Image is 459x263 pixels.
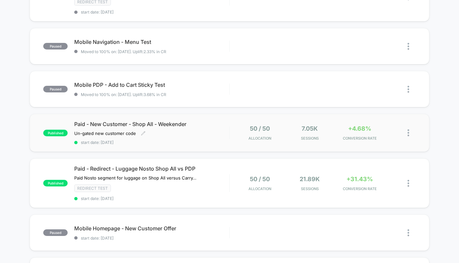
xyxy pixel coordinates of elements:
[74,140,229,145] span: start date: [DATE]
[408,86,409,93] img: close
[43,180,68,186] span: published
[286,136,333,141] span: Sessions
[248,136,271,141] span: Allocation
[43,229,68,236] span: paused
[336,186,383,191] span: CONVERSION RATE
[408,229,409,236] img: close
[408,43,409,50] img: close
[74,10,229,15] span: start date: [DATE]
[74,165,229,172] span: Paid - Redirect - Luggage Nosto Shop All vs PDP
[302,125,318,132] span: 7.05k
[346,176,373,182] span: +31.43%
[81,92,166,97] span: Moved to 100% on: [DATE] . Uplift: 3.68% in CR
[74,175,197,181] span: Paid Nosto segment for luggage on Shop All versus Carry-On Roller PDP
[74,236,229,241] span: start date: [DATE]
[43,86,68,92] span: paused
[43,130,68,136] span: published
[74,39,229,45] span: Mobile Navigation - Menu Test
[74,196,229,201] span: start date: [DATE]
[300,176,320,182] span: 21.89k
[250,176,270,182] span: 50 / 50
[250,125,270,132] span: 50 / 50
[74,131,136,136] span: Un-gated new customer code
[286,186,333,191] span: Sessions
[74,82,229,88] span: Mobile PDP - Add to Cart Sticky Test
[248,186,271,191] span: Allocation
[43,43,68,49] span: paused
[74,121,229,127] span: Paid - New Customer - Shop All - Weekender
[81,49,166,54] span: Moved to 100% on: [DATE] . Uplift: 2.33% in CR
[74,225,229,232] span: Mobile Homepage - New Customer Offer
[74,184,111,192] span: Redirect Test
[336,136,383,141] span: CONVERSION RATE
[408,180,409,187] img: close
[408,129,409,136] img: close
[348,125,371,132] span: +4.68%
